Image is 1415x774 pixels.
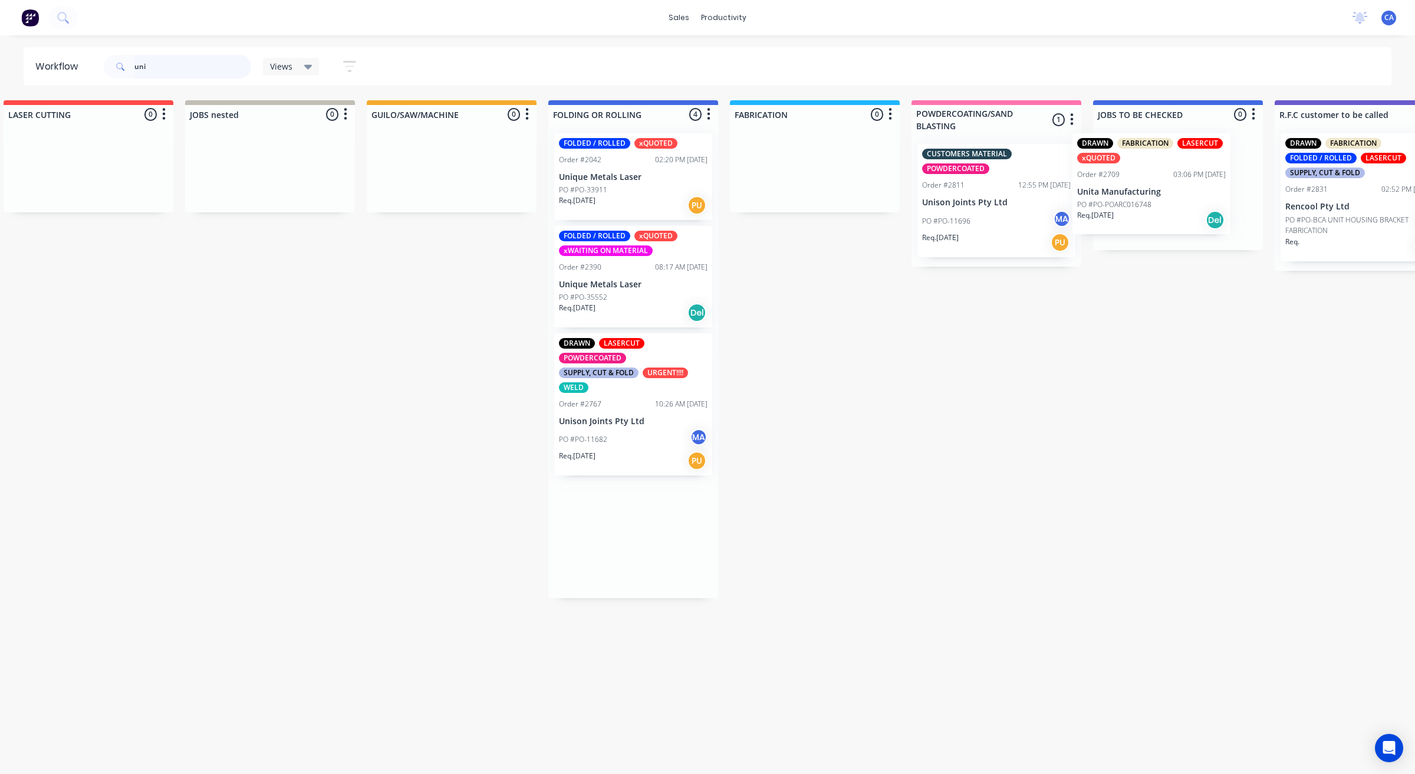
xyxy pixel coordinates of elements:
[1384,12,1394,23] span: CA
[134,55,251,78] input: Search for orders...
[270,60,292,73] span: Views
[1375,734,1403,762] div: Open Intercom Messenger
[21,9,39,27] img: Factory
[35,60,84,74] div: Workflow
[695,9,752,27] div: productivity
[663,9,695,27] div: sales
